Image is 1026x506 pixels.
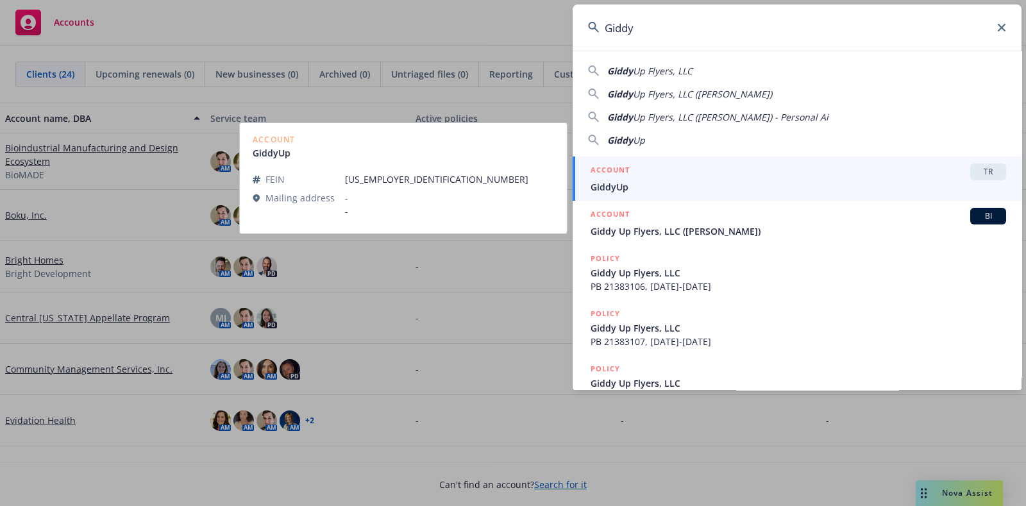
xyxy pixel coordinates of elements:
span: PB 21383107, [DATE]-[DATE] [591,335,1006,348]
a: ACCOUNTBIGiddy Up Flyers, LLC ([PERSON_NAME]) [573,201,1022,245]
span: Giddy Up Flyers, LLC [591,266,1006,280]
span: GiddyUp [591,180,1006,194]
span: Giddy [607,111,633,123]
span: Up [633,134,645,146]
input: Search... [573,4,1022,51]
a: POLICYGiddy Up Flyers, LLCPB 21383107, [DATE]-[DATE] [573,300,1022,355]
a: POLICYGiddy Up Flyers, LLC [573,355,1022,410]
h5: POLICY [591,307,620,320]
span: BI [975,210,1001,222]
span: Up Flyers, LLC ([PERSON_NAME]) [633,88,772,100]
span: Giddy [607,65,633,77]
a: ACCOUNTTRGiddyUp [573,156,1022,201]
span: Up Flyers, LLC ([PERSON_NAME]) - Personal Ai [633,111,828,123]
h5: ACCOUNT [591,208,630,223]
span: Giddy [607,88,633,100]
span: Up Flyers, LLC [633,65,693,77]
span: Giddy Up Flyers, LLC [591,376,1006,390]
h5: POLICY [591,362,620,375]
h5: ACCOUNT [591,164,630,179]
span: Giddy Up Flyers, LLC ([PERSON_NAME]) [591,224,1006,238]
a: POLICYGiddy Up Flyers, LLCPB 21383106, [DATE]-[DATE] [573,245,1022,300]
span: Giddy [607,134,633,146]
h5: POLICY [591,252,620,265]
span: TR [975,166,1001,178]
span: Giddy Up Flyers, LLC [591,321,1006,335]
span: PB 21383106, [DATE]-[DATE] [591,280,1006,293]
